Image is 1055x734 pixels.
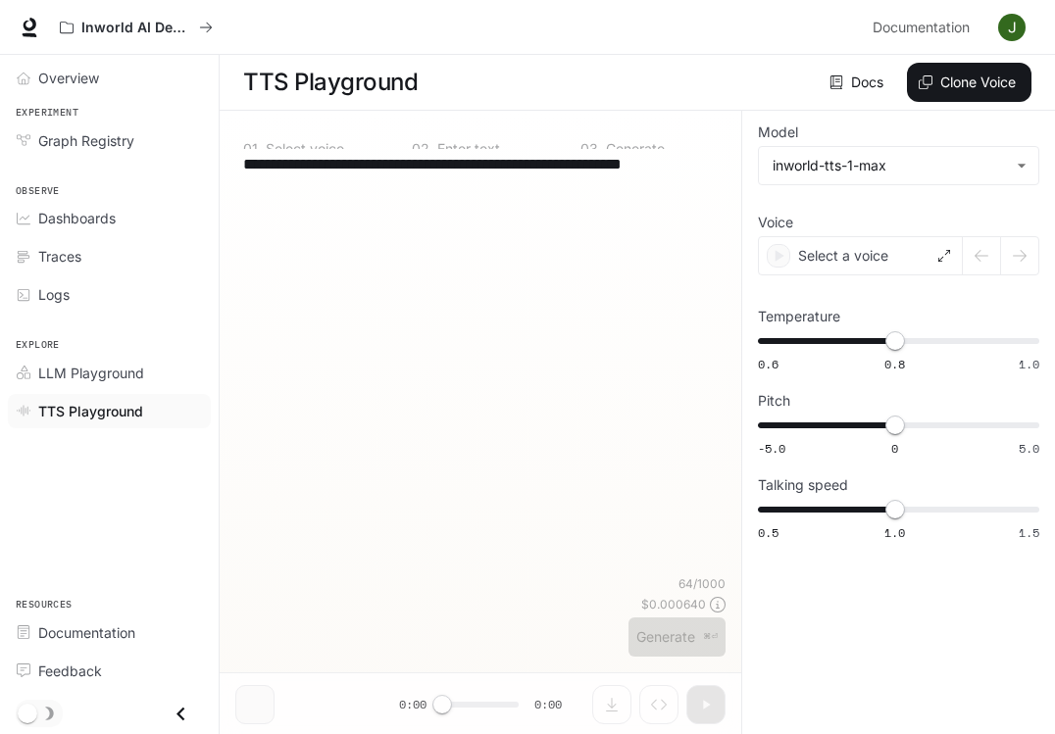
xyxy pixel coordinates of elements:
[38,246,81,267] span: Traces
[758,394,790,408] p: Pitch
[8,61,211,95] a: Overview
[8,277,211,312] a: Logs
[262,142,344,156] p: Select voice
[758,356,779,372] span: 0.6
[891,440,898,457] span: 0
[758,125,798,139] p: Model
[38,401,143,421] span: TTS Playground
[678,575,726,592] p: 64 / 1000
[1019,440,1039,457] span: 5.0
[18,702,37,723] span: Dark mode toggle
[798,246,888,266] p: Select a voice
[8,356,211,390] a: LLM Playground
[1019,524,1039,541] span: 1.5
[38,68,99,88] span: Overview
[758,216,793,229] p: Voice
[81,20,191,36] p: Inworld AI Demos
[826,63,891,102] a: Docs
[884,356,905,372] span: 0.8
[758,310,840,323] p: Temperature
[907,63,1031,102] button: Clone Voice
[38,130,134,151] span: Graph Registry
[8,615,211,650] a: Documentation
[580,142,602,156] p: 0 3 .
[8,654,211,688] a: Feedback
[8,201,211,235] a: Dashboards
[159,694,203,734] button: Close drawer
[998,14,1026,41] img: User avatar
[773,156,1007,175] div: inworld-tts-1-max
[873,16,970,40] span: Documentation
[758,440,785,457] span: -5.0
[433,142,500,156] p: Enter text
[759,147,1038,184] div: inworld-tts-1-max
[992,8,1031,47] button: User avatar
[243,142,262,156] p: 0 1 .
[641,596,706,612] p: $ 0.000640
[602,142,665,156] p: Generate
[758,478,848,492] p: Talking speed
[8,123,211,158] a: Graph Registry
[38,622,135,643] span: Documentation
[8,239,211,273] a: Traces
[38,208,116,228] span: Dashboards
[758,524,779,541] span: 0.5
[38,284,70,305] span: Logs
[865,8,984,47] a: Documentation
[243,63,418,102] h1: TTS Playground
[38,363,144,383] span: LLM Playground
[38,661,102,681] span: Feedback
[1019,356,1039,372] span: 1.0
[412,142,433,156] p: 0 2 .
[884,524,905,541] span: 1.0
[8,394,211,428] a: TTS Playground
[51,8,222,47] button: All workspaces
